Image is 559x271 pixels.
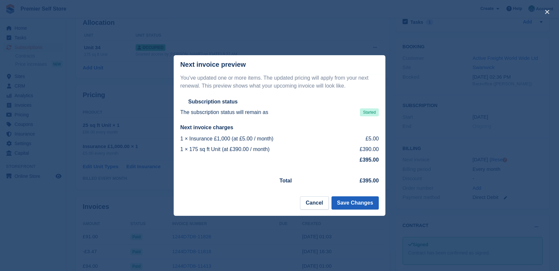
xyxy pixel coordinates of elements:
[180,144,345,155] td: 1 × 175 sq ft Unit (at £390.00 / month)
[180,134,345,144] td: 1 × Insurance £1,000 (at £5.00 / month)
[345,144,379,155] td: £390.00
[300,196,328,210] button: Cancel
[331,196,379,210] button: Save Changes
[180,108,268,116] p: The subscription status will remain as
[180,74,379,90] p: You've updated one or more items. The updated pricing will apply from your next renewal. This pre...
[360,178,379,183] strong: £395.00
[180,124,379,131] h2: Next invoice charges
[188,98,237,105] h2: Subscription status
[345,134,379,144] td: £5.00
[360,108,379,116] span: Started
[180,61,246,68] p: Next invoice preview
[360,157,379,163] strong: £395.00
[279,178,292,183] strong: Total
[542,7,552,17] button: close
